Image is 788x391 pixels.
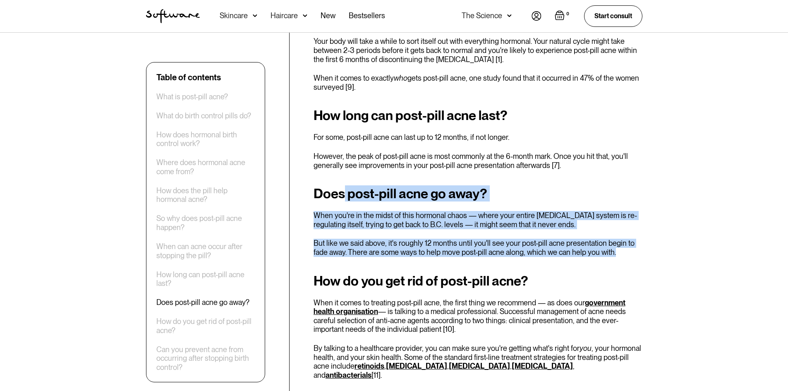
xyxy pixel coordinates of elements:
[314,108,642,123] h2: How long can post-pill acne last?
[156,317,255,335] a: How do you get rid of post-pill acne?
[386,362,447,370] a: [MEDICAL_DATA]
[314,211,642,229] p: When you're in the midst of this hormonal chaos — where your entire [MEDICAL_DATA] system is re-r...
[156,111,251,120] a: What do birth control pills do?
[146,9,200,23] img: Software Logo
[156,158,255,176] a: Where does hormonal acne come from?
[394,74,407,82] em: who
[271,12,298,20] div: Haircare
[449,362,510,370] a: [MEDICAL_DATA]
[314,298,625,316] a: government health organisation
[220,12,248,20] div: Skincare
[156,270,255,288] a: How long can post-pill acne last?
[156,214,255,232] a: So why does post-pill acne happen?
[156,298,249,307] a: Does post-pill acne go away?
[565,10,571,18] div: 0
[303,12,307,20] img: arrow down
[314,298,642,334] p: When it comes to treating post-pill acne, the first thing we recommend — as does our — is talking...
[156,242,255,260] a: When can acne occur after stopping the pill?
[512,362,573,370] a: [MEDICAL_DATA]
[314,344,642,379] p: By talking to a healthcare provider, you can make sure you're getting what's right for , your hor...
[156,92,228,101] a: What is post-pill acne?
[156,345,255,372] a: Can you prevent acne from occurring after stopping birth control?
[314,273,642,288] h2: How do you get rid of post-pill acne?
[462,12,502,20] div: The Science
[156,186,255,204] a: How does the pill help hormonal acne?
[253,12,257,20] img: arrow down
[314,133,642,142] p: For some, post-pill acne can last up to 12 months, if not longer.
[314,239,642,257] p: But like we said above, it's roughly 12 months until you'll see your post-pill acne presentation ...
[314,74,642,91] p: When it comes to exactly gets post-pill acne, one study found that it occurred in 47% of the wome...
[314,37,642,64] p: Your body will take a while to sort itself out with everything hormonal. Your natural cycle might...
[584,5,642,26] a: Start consult
[314,186,642,201] h2: Does post-pill acne go away?
[314,152,642,170] p: However, the peak of post-pill acne is most commonly at the 6-month mark. Once you hit that, you'...
[156,130,255,148] a: How does hormonal birth control work?
[555,10,571,22] a: Open empty cart
[156,72,221,82] div: Table of contents
[146,9,200,23] a: home
[580,344,592,353] em: you
[507,12,512,20] img: arrow down
[326,371,371,379] a: antibacterials
[354,362,384,370] a: retinoids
